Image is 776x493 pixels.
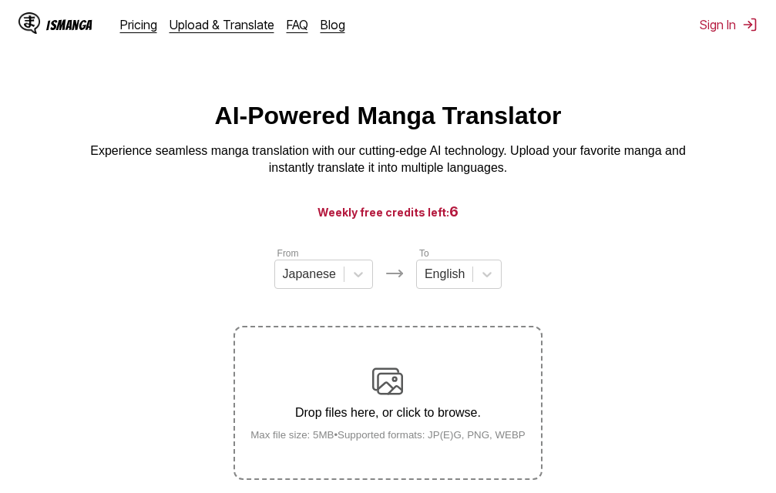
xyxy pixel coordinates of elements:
small: Max file size: 5MB • Supported formats: JP(E)G, PNG, WEBP [238,429,538,441]
img: Languages icon [385,264,404,283]
label: From [277,248,299,259]
label: To [419,248,429,259]
img: IsManga Logo [18,12,40,34]
h3: Weekly free credits left: [37,202,739,221]
img: Sign out [742,17,758,32]
span: 6 [449,203,459,220]
p: Drop files here, or click to browse. [238,406,538,420]
a: Upload & Translate [170,17,274,32]
h1: AI-Powered Manga Translator [215,102,562,130]
a: FAQ [287,17,308,32]
div: IsManga [46,18,92,32]
button: Sign In [700,17,758,32]
a: Pricing [120,17,157,32]
a: IsManga LogoIsManga [18,12,120,37]
p: Experience seamless manga translation with our cutting-edge AI technology. Upload your favorite m... [80,143,697,177]
a: Blog [321,17,345,32]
